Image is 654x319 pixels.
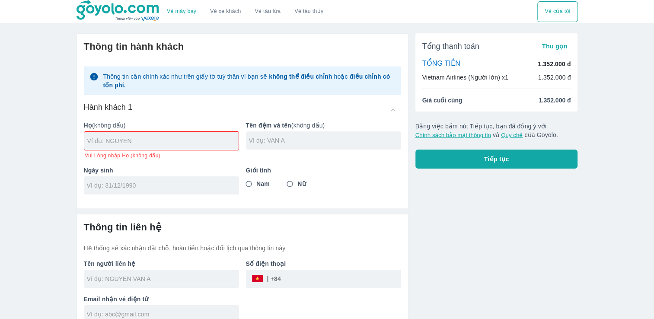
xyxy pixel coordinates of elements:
b: Họ [84,122,92,129]
p: 1.352.000 đ [538,60,571,68]
p: 1.352.000 đ [538,73,571,82]
p: Ngày sinh [84,166,239,175]
p: Hệ thống sẽ xác nhận đặt chỗ, hoàn tiền hoặc đổi lịch qua thông tin này [84,244,401,252]
p: Thông tin cần chính xác như trên giấy tờ tuỳ thân vì bạn sẽ hoặc [103,72,395,89]
button: Vé tàu thủy [287,1,330,22]
b: Tên đệm và tên [246,122,291,129]
button: Thu gọn [539,40,571,52]
span: Vui Lòng nhập Họ (không dấu) [85,152,160,159]
span: Tổng thanh toán [422,41,479,51]
p: Vietnam Airlines (Người lớn) x1 [422,73,508,82]
button: Vé của tôi [537,1,577,22]
h6: Hành khách 1 [84,102,133,112]
button: Quy chế [501,132,523,138]
div: choose transportation mode [537,1,577,22]
a: Vé xe khách [210,8,241,15]
span: Tiếp tục [484,155,509,163]
strong: không thể điều chỉnh [269,73,332,80]
button: Tiếp tục [415,150,578,169]
h6: Thông tin hành khách [84,41,401,53]
p: (không dấu) [246,121,401,130]
a: Vé tàu lửa [248,1,288,22]
a: Vé máy bay [167,8,196,15]
b: Tên người liên hệ [84,260,136,267]
b: Số điện thoại [246,260,286,267]
input: Ví dụ: 31/12/1990 [87,181,230,190]
input: Ví dụ: abc@gmail.com [87,310,239,319]
span: Giá cuối cùng [422,96,463,105]
button: Chính sách bảo mật thông tin [415,132,491,138]
p: Giới tính [246,166,401,175]
span: 1.352.000 đ [539,96,571,105]
p: Bằng việc bấm nút Tiếp tục, bạn đã đồng ý với và của Goyolo. [415,122,578,139]
p: (không dấu) [84,121,239,130]
span: Thu gọn [542,43,568,50]
p: TỔNG TIỀN [422,59,460,69]
b: Email nhận vé điện tử [84,296,149,303]
span: Nam [256,179,270,188]
input: Ví dụ: NGUYEN [87,137,239,145]
input: Ví dụ: NGUYEN VAN A [87,274,239,283]
input: Ví dụ: VAN A [249,136,401,145]
span: Nữ [297,179,306,188]
h6: Thông tin liên hệ [84,221,401,233]
div: choose transportation mode [160,1,330,22]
